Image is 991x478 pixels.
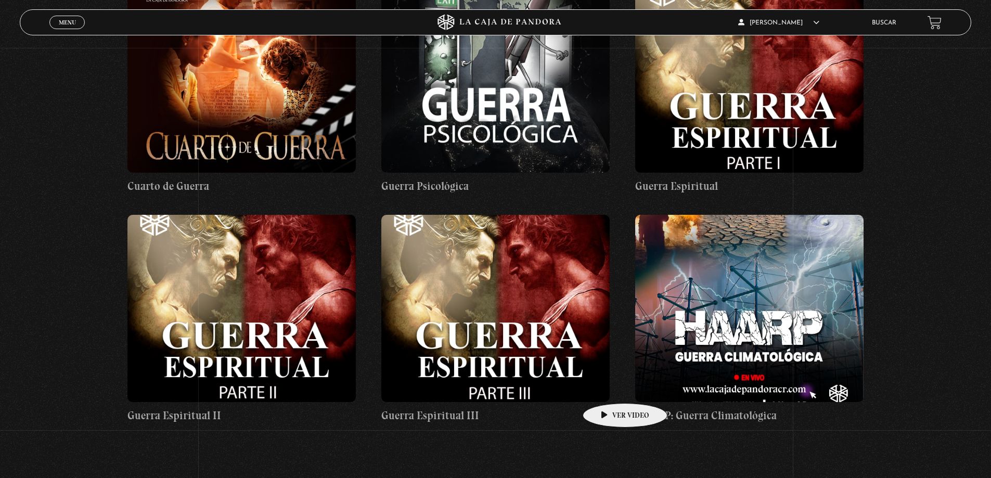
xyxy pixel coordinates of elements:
h4: HAARP: Guerra Climatológica [635,407,864,424]
h4: Cuarto de Guerra [127,178,356,195]
h4: Guerra Espiritual III [381,407,610,424]
h4: Guerra Espiritual II [127,407,356,424]
span: [PERSON_NAME] [738,20,819,26]
a: Buscar [872,20,896,26]
h4: Guerra Espiritual [635,178,864,195]
span: Cerrar [55,28,80,35]
a: HAARP: Guerra Climatológica [635,215,864,424]
h4: Guerra Psicológica [381,178,610,195]
a: Guerra Espiritual III [381,215,610,424]
span: Menu [59,19,76,25]
a: View your shopping cart [928,16,942,30]
a: Guerra Espiritual II [127,215,356,424]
